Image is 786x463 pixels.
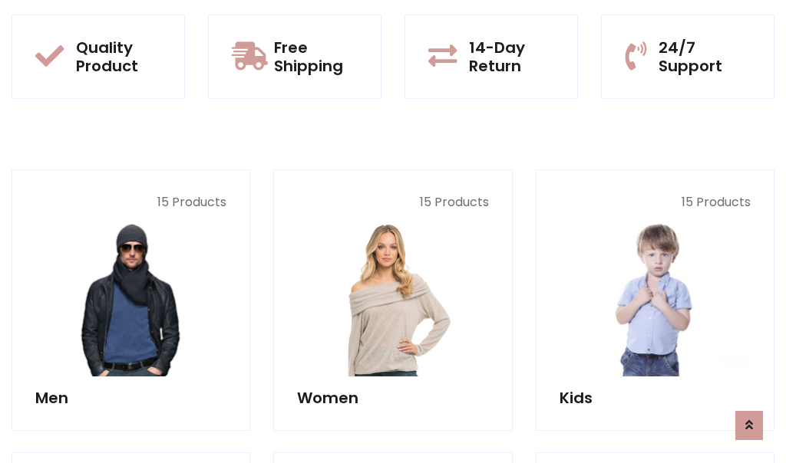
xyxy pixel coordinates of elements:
h5: Kids [560,389,751,407]
p: 15 Products [560,193,751,212]
h5: Quality Product [76,38,161,75]
h5: 24/7 Support [659,38,751,75]
h5: Men [35,389,226,407]
p: 15 Products [35,193,226,212]
h5: 14-Day Return [469,38,554,75]
h5: Free Shipping [274,38,358,75]
h5: Women [297,389,488,407]
p: 15 Products [297,193,488,212]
